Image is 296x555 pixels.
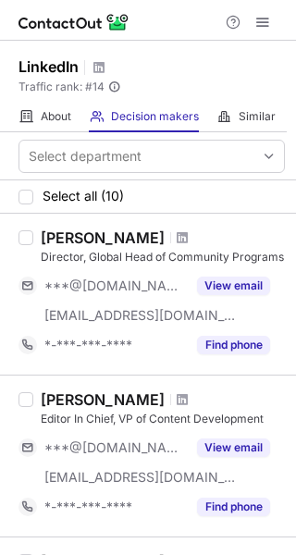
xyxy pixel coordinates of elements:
span: [EMAIL_ADDRESS][DOMAIN_NAME] [44,469,237,486]
div: Director, Global Head of Community Programs [41,249,285,265]
span: ***@[DOMAIN_NAME] [44,439,186,456]
div: [PERSON_NAME] [41,390,165,409]
div: Editor In Chief, VP of Content Development [41,411,285,427]
span: Decision makers [111,109,199,124]
span: Similar [239,109,276,124]
h1: LinkedIn [18,55,79,78]
div: [PERSON_NAME] [41,228,165,247]
button: Reveal Button [197,277,270,295]
span: About [41,109,71,124]
img: ContactOut v5.3.10 [18,11,129,33]
span: Select all (10) [43,189,124,203]
button: Reveal Button [197,498,270,516]
span: [EMAIL_ADDRESS][DOMAIN_NAME] [44,307,237,324]
span: Traffic rank: # 14 [18,80,105,93]
button: Reveal Button [197,336,270,354]
button: Reveal Button [197,438,270,457]
span: ***@[DOMAIN_NAME] [44,277,186,294]
div: Select department [29,147,142,166]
